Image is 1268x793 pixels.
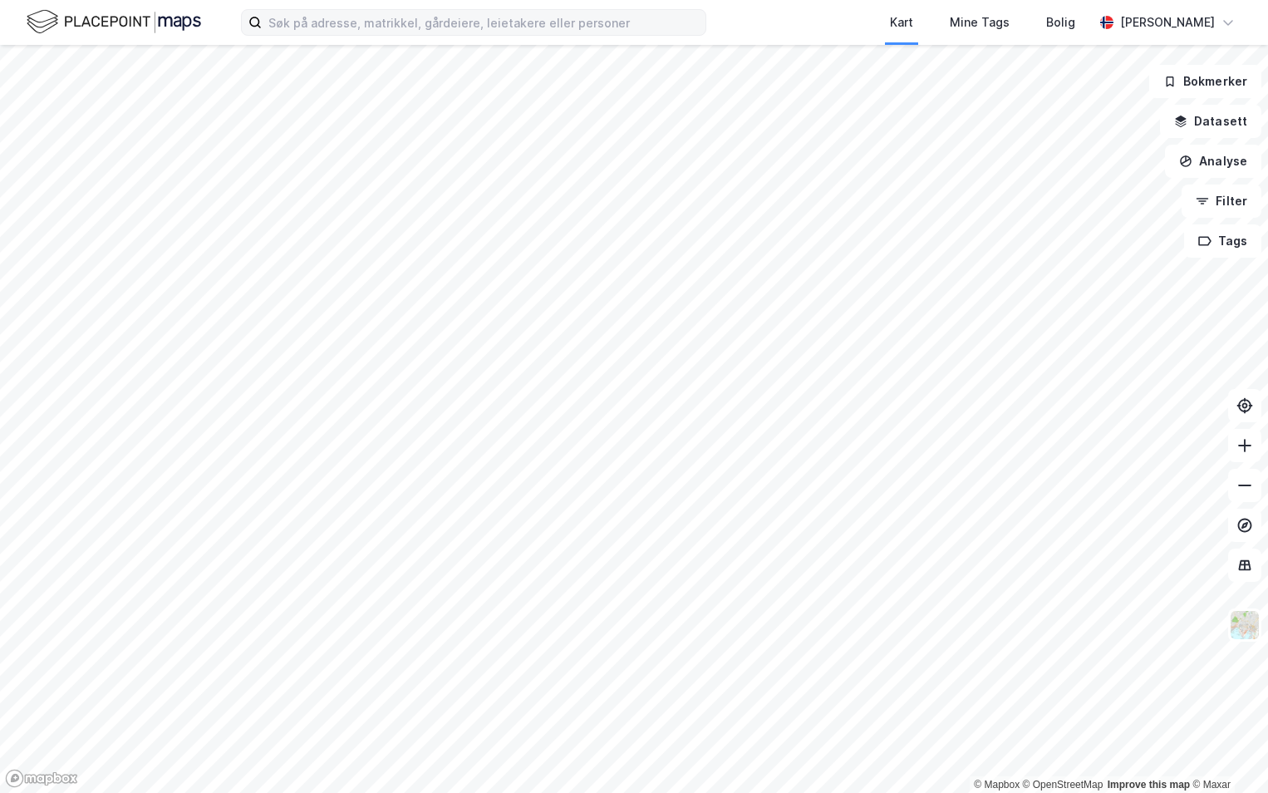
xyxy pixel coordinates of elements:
div: Kart [890,12,913,32]
div: Bolig [1046,12,1075,32]
input: Søk på adresse, matrikkel, gårdeiere, leietakere eller personer [262,10,705,35]
button: Filter [1182,185,1261,218]
button: Analyse [1165,145,1261,178]
button: Datasett [1160,105,1261,138]
img: Z [1229,609,1261,641]
a: Improve this map [1108,779,1190,791]
div: Mine Tags [950,12,1010,32]
iframe: Chat Widget [1185,713,1268,793]
button: Tags [1184,224,1261,258]
a: OpenStreetMap [1023,779,1103,791]
a: Mapbox [974,779,1020,791]
button: Bokmerker [1149,65,1261,98]
a: Mapbox homepage [5,769,78,788]
img: logo.f888ab2527a4732fd821a326f86c7f29.svg [27,7,201,37]
div: [PERSON_NAME] [1120,12,1215,32]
